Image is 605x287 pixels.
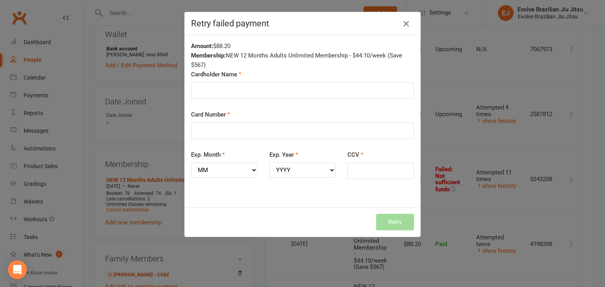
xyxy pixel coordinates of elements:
label: CCV [347,150,364,159]
h4: Retry failed payment [191,19,414,28]
button: Close [400,17,412,30]
label: Cardholder Name [191,70,241,79]
div: NEW 12 Months Adults Unlimited Membership - $44.10/week (Save $567) [191,51,414,70]
label: Exp. Month [191,150,225,159]
strong: Amount: [191,43,213,50]
label: Exp. Year [269,150,298,159]
strong: Membership: [191,52,226,59]
div: Open Intercom Messenger [8,260,27,279]
div: $88.20 [191,41,414,51]
label: Card Number [191,110,230,119]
